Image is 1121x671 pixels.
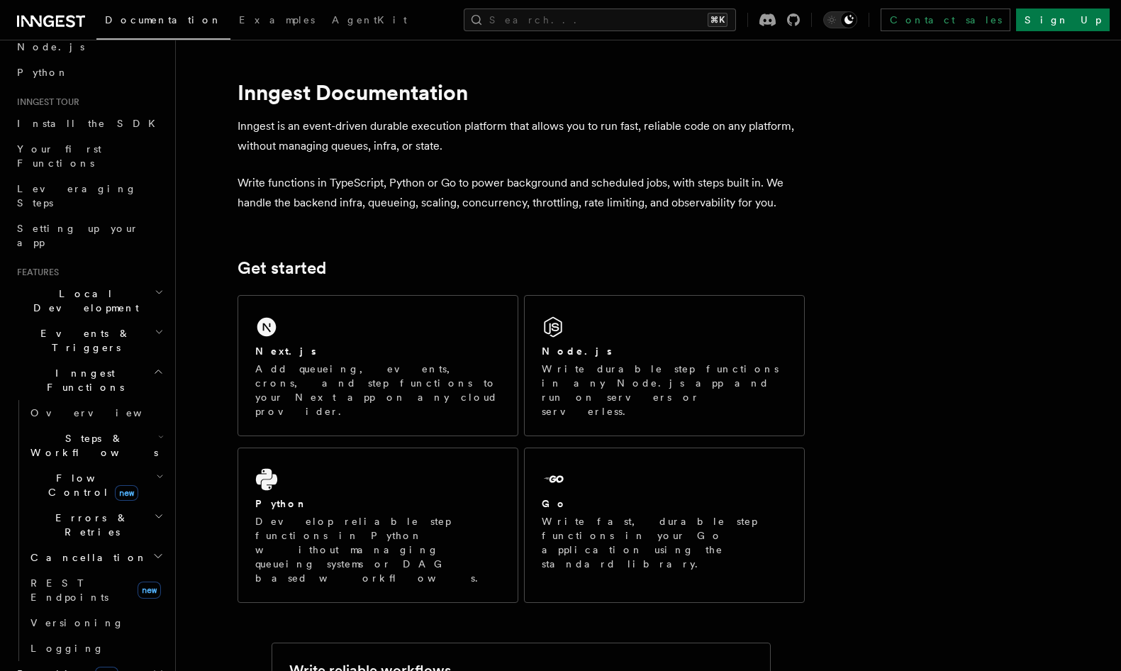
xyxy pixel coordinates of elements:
a: PythonDevelop reliable step functions in Python without managing queueing systems or DAG based wo... [238,448,518,603]
p: Write fast, durable step functions in your Go application using the standard library. [542,514,787,571]
button: Toggle dark mode [823,11,857,28]
h2: Go [542,497,567,511]
span: Steps & Workflows [25,431,158,460]
span: Leveraging Steps [17,183,137,209]
kbd: ⌘K [708,13,727,27]
a: Leveraging Steps [11,176,167,216]
span: Logging [30,643,104,654]
a: REST Endpointsnew [25,570,167,610]
span: Setting up your app [17,223,139,248]
a: Python [11,60,167,85]
a: Next.jsAdd queueing, events, crons, and step functions to your Next app on any cloud provider. [238,295,518,436]
div: Inngest Functions [11,400,167,661]
span: Documentation [105,14,222,26]
h2: Node.js [542,344,612,358]
a: AgentKit [323,4,416,38]
span: Events & Triggers [11,326,155,355]
a: Overview [25,400,167,426]
h1: Inngest Documentation [238,79,805,105]
a: Logging [25,636,167,661]
h2: Python [255,497,308,511]
a: Examples [230,4,323,38]
span: Versioning [30,617,124,628]
a: Setting up your app [11,216,167,255]
span: Cancellation [25,550,147,565]
span: AgentKit [332,14,407,26]
p: Add queueing, events, crons, and step functions to your Next app on any cloud provider. [255,362,501,418]
span: Your first Functions [17,143,101,169]
a: Node.js [11,34,167,60]
span: new [138,582,161,599]
h2: Next.js [255,344,316,358]
button: Events & Triggers [11,321,167,360]
p: Write functions in TypeScript, Python or Go to power background and scheduled jobs, with steps bu... [238,173,805,213]
a: Your first Functions [11,136,167,176]
a: Contact sales [881,9,1010,31]
span: Overview [30,407,177,418]
button: Local Development [11,281,167,321]
a: Install the SDK [11,111,167,136]
button: Errors & Retries [25,505,167,545]
button: Inngest Functions [11,360,167,400]
a: GoWrite fast, durable step functions in your Go application using the standard library. [524,448,805,603]
a: Sign Up [1016,9,1110,31]
span: Local Development [11,287,155,315]
a: Documentation [96,4,230,40]
span: Install the SDK [17,118,164,129]
p: Develop reliable step functions in Python without managing queueing systems or DAG based workflows. [255,514,501,585]
span: Python [17,67,69,78]
span: Errors & Retries [25,511,154,539]
p: Inngest is an event-driven durable execution platform that allows you to run fast, reliable code ... [238,116,805,156]
span: Node.js [17,41,84,52]
a: Get started [238,258,326,278]
button: Steps & Workflows [25,426,167,465]
span: Examples [239,14,315,26]
a: Versioning [25,610,167,636]
span: Inngest tour [11,96,79,108]
span: new [115,485,138,501]
span: Flow Control [25,471,156,499]
a: Node.jsWrite durable step functions in any Node.js app and run on servers or serverless. [524,295,805,436]
button: Flow Controlnew [25,465,167,505]
span: Inngest Functions [11,366,153,394]
p: Write durable step functions in any Node.js app and run on servers or serverless. [542,362,787,418]
button: Cancellation [25,545,167,570]
button: Search...⌘K [464,9,736,31]
span: Features [11,267,59,278]
span: REST Endpoints [30,577,108,603]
